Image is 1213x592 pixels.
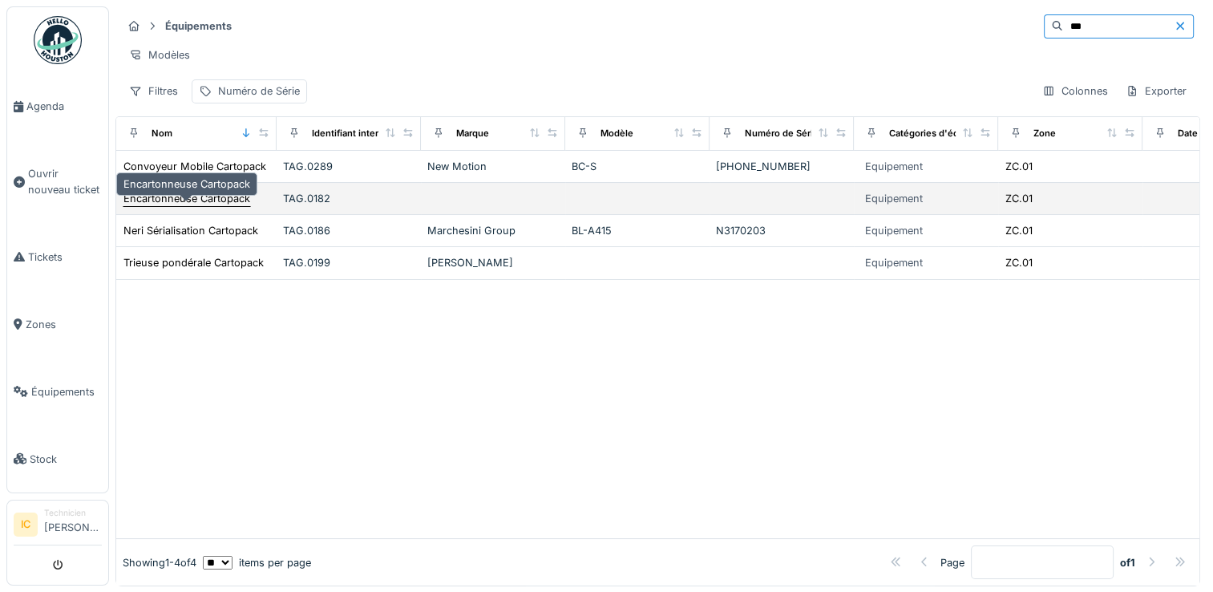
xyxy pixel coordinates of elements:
[572,159,703,174] div: BC-S
[865,191,923,206] div: Equipement
[716,223,847,238] div: N3170203
[1005,255,1033,270] div: ZC.01
[26,99,102,114] span: Agenda
[7,140,108,223] a: Ouvrir nouveau ticket
[7,358,108,425] a: Équipements
[600,127,633,140] div: Modèle
[1033,127,1056,140] div: Zone
[44,507,102,541] li: [PERSON_NAME]
[14,507,102,545] a: IC Technicien[PERSON_NAME]
[1005,223,1033,238] div: ZC.01
[865,255,923,270] div: Equipement
[123,159,266,174] div: Convoyeur Mobile Cartopack
[152,127,172,140] div: Nom
[123,555,196,570] div: Showing 1 - 4 of 4
[30,452,102,467] span: Stock
[44,507,102,519] div: Technicien
[7,425,108,493] a: Stock
[940,555,964,570] div: Page
[7,73,108,140] a: Agenda
[122,79,185,103] div: Filtres
[28,249,102,265] span: Tickets
[427,159,559,174] div: New Motion
[745,127,819,140] div: Numéro de Série
[1118,79,1194,103] div: Exporter
[28,166,102,197] span: Ouvrir nouveau ticket
[283,191,414,206] div: TAG.0182
[14,513,38,537] li: IC
[123,255,264,270] div: Trieuse pondérale Cartopack
[7,290,108,358] a: Zones
[312,127,390,140] div: Identifiant interne
[427,255,559,270] div: [PERSON_NAME]
[1035,79,1115,103] div: Colonnes
[218,83,300,99] div: Numéro de Série
[1005,159,1033,174] div: ZC.01
[283,223,414,238] div: TAG.0186
[123,223,258,238] div: Neri Sérialisation Cartopack
[456,127,489,140] div: Marque
[1005,191,1033,206] div: ZC.01
[122,43,197,67] div: Modèles
[26,317,102,332] span: Zones
[865,223,923,238] div: Equipement
[159,18,238,34] strong: Équipements
[283,159,414,174] div: TAG.0289
[716,159,847,174] div: [PHONE_NUMBER]
[7,223,108,290] a: Tickets
[283,255,414,270] div: TAG.0199
[123,191,250,206] div: Encartonneuse Cartopack
[31,384,102,399] span: Équipements
[203,555,311,570] div: items per page
[427,223,559,238] div: Marchesini Group
[1120,555,1135,570] strong: of 1
[889,127,1001,140] div: Catégories d'équipement
[572,223,703,238] div: BL-A415
[34,16,82,64] img: Badge_color-CXgf-gQk.svg
[865,159,923,174] div: Equipement
[116,172,257,196] div: Encartonneuse Cartopack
